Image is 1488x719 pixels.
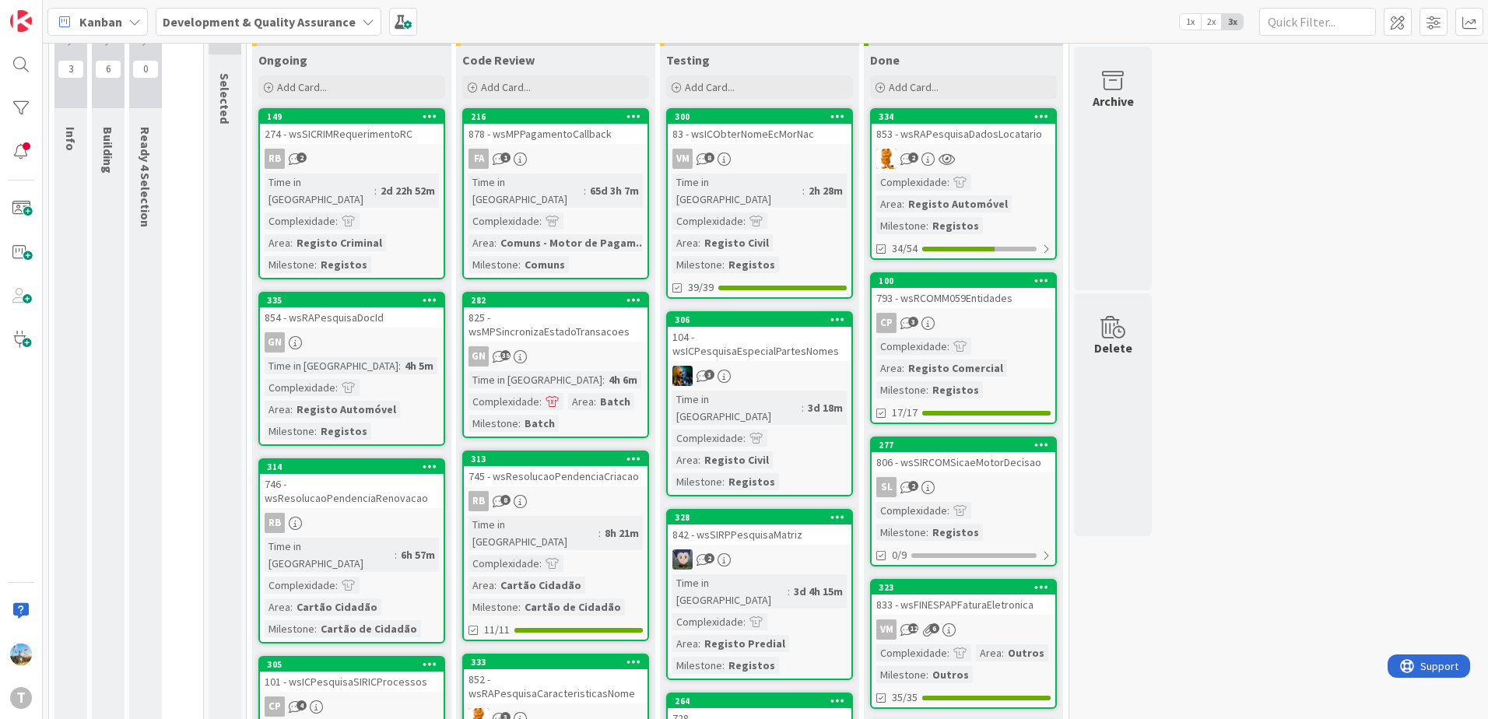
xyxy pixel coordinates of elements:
[267,461,444,472] div: 314
[668,327,851,361] div: 104 - wsICPesquisaEspecialPartesNomes
[672,451,698,468] div: Area
[481,80,531,94] span: Add Card...
[397,546,439,563] div: 6h 57m
[500,153,511,163] span: 1
[876,313,897,333] div: CP
[602,371,605,388] span: :
[668,510,851,524] div: 328
[464,452,647,466] div: 313
[700,635,789,652] div: Registo Predial
[870,579,1057,709] a: 323833 - wsFINESPAPFaturaEletronicaVMComplexidade:Area:OutrosMilestone:Outros35/35
[265,577,335,594] div: Complexidade
[462,52,535,68] span: Code Review
[260,474,444,508] div: 746 - wsResolucaoPendenciaRenovacao
[872,110,1055,124] div: 334
[265,401,290,418] div: Area
[668,124,851,144] div: 83 - wsICObterNomeEcMorNac
[872,110,1055,144] div: 334853 - wsRAPesquisaDadosLocatario
[672,635,698,652] div: Area
[260,124,444,144] div: 274 - wsSICRIMRequerimentoRC
[260,307,444,328] div: 854 - wsRAPesquisaDocId
[876,666,926,683] div: Milestone
[668,694,851,708] div: 264
[293,401,400,418] div: Registo Automóvel
[395,546,397,563] span: :
[163,14,356,30] b: Development & Quality Assurance
[672,391,802,425] div: Time in [GEOGRAPHIC_DATA]
[870,108,1057,260] a: 334853 - wsRAPesquisaDadosLocatarioRLComplexidade:Area:Registo AutomóvelMilestone:Registos34/54
[471,111,647,122] div: 216
[217,73,233,124] span: Selected
[902,195,904,212] span: :
[1201,14,1222,30] span: 2x
[500,350,511,360] span: 35
[876,502,947,519] div: Complexidade
[260,658,444,672] div: 305
[872,452,1055,472] div: 806 - wsSIRCOMSicaeMotorDecisao
[1002,644,1004,661] span: :
[672,574,788,609] div: Time in [GEOGRAPHIC_DATA]
[668,313,851,361] div: 306104 - wsICPesquisaEspecialPartesNomes
[277,80,327,94] span: Add Card...
[704,153,714,163] span: 8
[668,149,851,169] div: VM
[947,644,949,661] span: :
[872,438,1055,472] div: 277806 - wsSIRCOMSicaeMotorDecisao
[464,346,647,367] div: GN
[672,234,698,251] div: Area
[743,613,746,630] span: :
[464,293,647,307] div: 282
[462,451,649,641] a: 313745 - wsResolucaoPendenciaCriacaoRBTime in [GEOGRAPHIC_DATA]:8h 21mComplexidade:Area:Cartão Ci...
[265,174,374,208] div: Time in [GEOGRAPHIC_DATA]
[892,240,918,257] span: 34/54
[521,256,569,273] div: Comuns
[297,153,307,163] span: 2
[672,212,743,230] div: Complexidade
[260,696,444,717] div: CP
[539,393,542,410] span: :
[10,644,32,665] img: DG
[464,149,647,169] div: FA
[601,524,643,542] div: 8h 21m
[568,393,594,410] div: Area
[668,313,851,327] div: 306
[521,598,625,616] div: Cartão de Cidadão
[314,620,317,637] span: :
[464,669,647,703] div: 852 - wsRAPesquisaCaracteristicasNome
[1180,14,1201,30] span: 1x
[265,696,285,717] div: CP
[704,370,714,380] span: 3
[790,583,847,600] div: 3d 4h 15m
[668,110,851,144] div: 30083 - wsICObterNomeEcMorNac
[265,212,335,230] div: Complexidade
[267,295,444,306] div: 335
[879,275,1055,286] div: 100
[947,174,949,191] span: :
[497,577,585,594] div: Cartão Cidadão
[872,438,1055,452] div: 277
[666,509,853,680] a: 328842 - wsSIRPPesquisaMatrizLSTime in [GEOGRAPHIC_DATA]:3d 4h 15mComplexidade:Area:Registo Predi...
[876,524,926,541] div: Milestone
[947,338,949,355] span: :
[464,452,647,486] div: 313745 - wsResolucaoPendenciaCriacao
[293,234,386,251] div: Registo Criminal
[317,423,371,440] div: Registos
[872,580,1055,594] div: 323
[926,666,928,683] span: :
[258,108,445,279] a: 149274 - wsSICRIMRequerimentoRCRBTime in [GEOGRAPHIC_DATA]:2d 22h 52mComplexidade:Area:Registo Cr...
[314,423,317,440] span: :
[872,149,1055,169] div: RL
[904,195,1012,212] div: Registo Automóvel
[879,440,1055,451] div: 277
[265,234,290,251] div: Area
[258,458,445,644] a: 314746 - wsResolucaoPendenciaRenovacaoRBTime in [GEOGRAPHIC_DATA]:6h 57mComplexidade:Area:Cartão ...
[668,110,851,124] div: 300
[876,619,897,640] div: VM
[265,379,335,396] div: Complexidade
[471,295,647,306] div: 282
[685,80,735,94] span: Add Card...
[947,502,949,519] span: :
[63,127,79,151] span: Info
[317,256,371,273] div: Registos
[265,256,314,273] div: Milestone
